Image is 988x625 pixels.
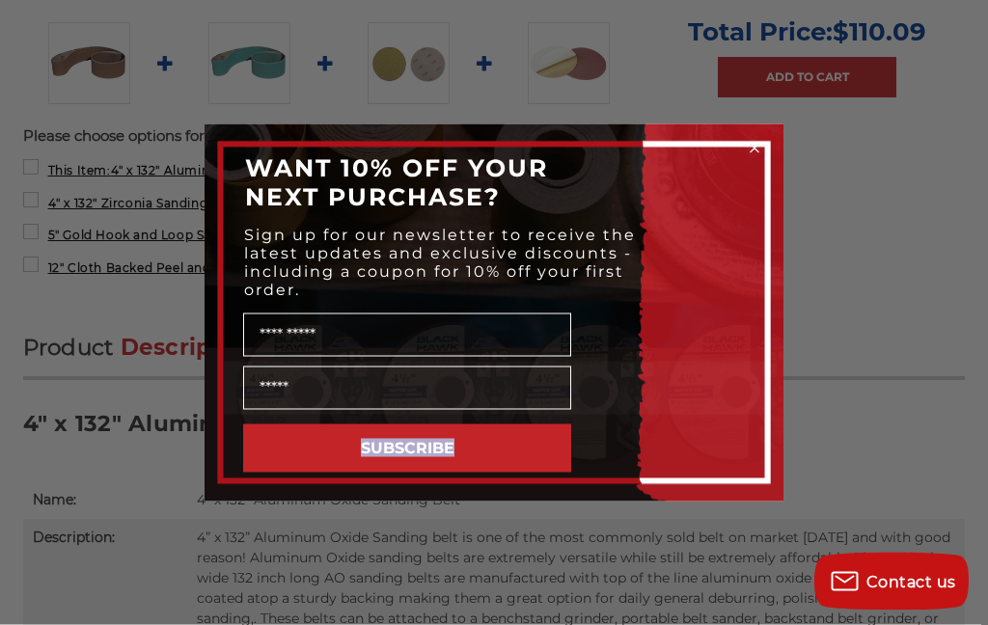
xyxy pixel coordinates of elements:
button: SUBSCRIBE [243,424,571,473]
button: Contact us [814,553,969,611]
span: Contact us [866,573,956,591]
span: Sign up for our newsletter to receive the latest updates and exclusive discounts - including a co... [244,226,636,299]
button: Close dialog [745,139,764,158]
input: Email [243,367,571,410]
span: WANT 10% OFF YOUR NEXT PURCHASE? [245,153,548,211]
